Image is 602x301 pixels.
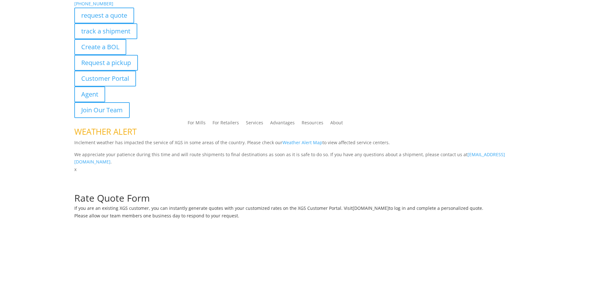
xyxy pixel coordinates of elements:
[302,121,323,127] a: Resources
[74,193,528,206] h1: Rate Quote Form
[74,102,130,118] a: Join Our Team
[282,139,322,145] a: Weather Alert Map
[353,205,389,211] a: [DOMAIN_NAME]
[213,121,239,127] a: For Retailers
[389,205,483,211] span: to log in and complete a personalized quote.
[74,55,138,71] a: Request a pickup
[74,39,126,55] a: Create a BOL
[74,151,528,166] p: We appreciate your patience during this time and will route shipments to final destinations as so...
[74,1,113,7] a: [PHONE_NUMBER]
[74,186,528,193] p: Complete the form below for a customized quote based on your shipping needs.
[330,121,343,127] a: About
[270,121,295,127] a: Advantages
[74,126,137,137] span: WEATHER ALERT
[74,166,528,173] p: x
[74,71,136,86] a: Customer Portal
[74,23,137,39] a: track a shipment
[74,214,528,221] h6: Please allow our team members one business day to respond to your request.
[74,139,528,151] p: Inclement weather has impacted the service of XGS in some areas of the country. Please check our ...
[74,173,528,186] h1: Request a Quote
[74,205,353,211] span: If you are an existing XGS customer, you can instantly generate quotes with your customized rates...
[74,86,105,102] a: Agent
[188,121,206,127] a: For Mills
[74,8,134,23] a: request a quote
[246,121,263,127] a: Services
